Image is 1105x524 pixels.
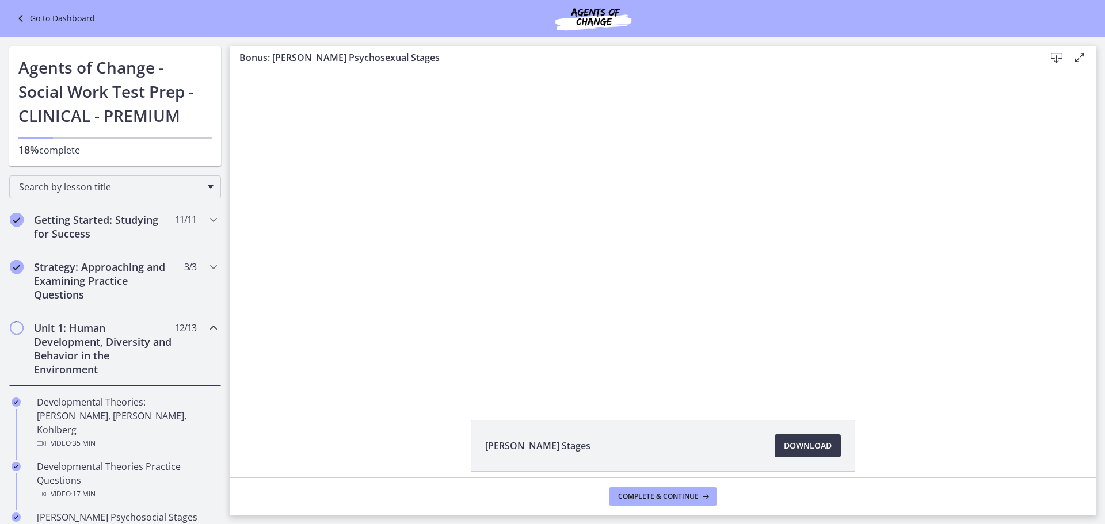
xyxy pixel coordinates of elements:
[37,395,216,450] div: Developmental Theories: [PERSON_NAME], [PERSON_NAME], Kohlberg
[485,439,590,453] span: [PERSON_NAME] Stages
[10,260,24,274] i: Completed
[37,460,216,501] div: Developmental Theories Practice Questions
[609,487,717,506] button: Complete & continue
[230,70,1096,393] iframe: Video Lesson
[37,437,216,450] div: Video
[9,175,221,198] div: Search by lesson title
[12,397,21,407] i: Completed
[775,434,841,457] a: Download
[34,260,174,301] h2: Strategy: Approaching and Examining Practice Questions
[239,51,1027,64] h3: Bonus: [PERSON_NAME] Psychosexual Stages
[524,5,662,32] img: Agents of Change
[14,12,95,25] a: Go to Dashboard
[37,487,216,501] div: Video
[618,492,699,501] span: Complete & continue
[10,213,24,227] i: Completed
[18,143,212,157] p: complete
[12,512,21,522] i: Completed
[71,437,96,450] span: · 35 min
[784,439,832,453] span: Download
[18,55,212,128] h1: Agents of Change - Social Work Test Prep - CLINICAL - PREMIUM
[34,213,174,240] h2: Getting Started: Studying for Success
[19,181,202,193] span: Search by lesson title
[175,321,196,335] span: 12 / 13
[18,143,39,156] span: 18%
[184,260,196,274] span: 3 / 3
[175,213,196,227] span: 11 / 11
[71,487,96,501] span: · 17 min
[12,462,21,471] i: Completed
[34,321,174,376] h2: Unit 1: Human Development, Diversity and Behavior in the Environment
